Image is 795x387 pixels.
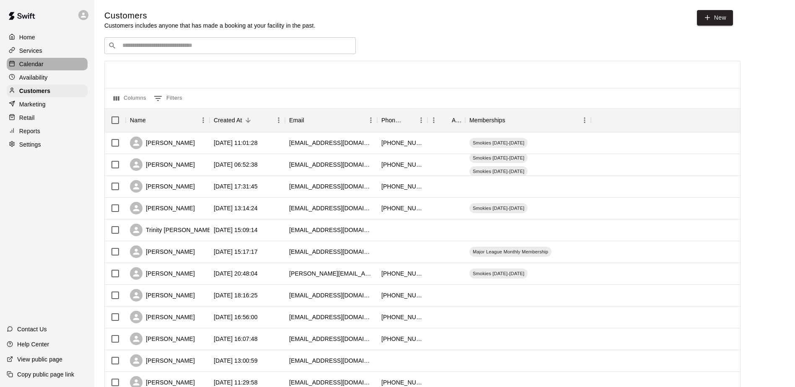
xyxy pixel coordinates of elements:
p: Services [19,46,42,55]
div: Name [126,108,210,132]
div: [PERSON_NAME] [130,354,195,367]
a: Customers [7,85,88,97]
p: Help Center [17,340,49,348]
p: Availability [19,73,48,82]
div: [PERSON_NAME] [130,311,195,323]
span: Smokies [DATE]-[DATE] [469,168,528,175]
p: Retail [19,114,35,122]
div: cookjennifer16@gmail.com [289,160,373,169]
p: View public page [17,355,62,364]
span: Smokies [DATE]-[DATE] [469,155,528,161]
div: +14239918722 [381,269,423,278]
div: +14234130357 [381,160,423,169]
div: [PERSON_NAME] [130,202,195,214]
button: Sort [440,114,452,126]
div: 2025-08-08 15:09:14 [214,226,258,234]
div: Major League Monthly Membership [469,247,552,257]
button: Show filters [152,92,184,105]
div: Smokies [DATE]-[DATE] [469,203,528,213]
div: Search customers by name or email [104,37,356,54]
a: Home [7,31,88,44]
button: Menu [197,114,210,126]
a: Reports [7,125,88,137]
button: Menu [365,114,377,126]
div: 2025-08-11 06:52:38 [214,160,258,169]
div: [PERSON_NAME] [130,289,195,302]
button: Menu [415,114,427,126]
div: 2025-08-05 16:56:00 [214,313,258,321]
p: Customers [19,87,50,95]
div: Name [130,108,146,132]
div: chattanoogaservices@gmail.com [289,204,373,212]
div: Created At [214,108,242,132]
div: Created At [210,108,285,132]
a: Services [7,44,88,57]
div: +14234327236 [381,291,423,299]
button: Sort [505,114,517,126]
div: Smokies [DATE]-[DATE] [469,268,528,279]
div: +14234132251 [381,182,423,191]
div: bryantchatt@gmail.com [289,291,373,299]
div: Phone Number [377,108,427,132]
div: +17706878633 [381,378,423,387]
div: ma_ha50@hotmail.com [289,378,373,387]
div: 2025-08-11 11:01:28 [214,139,258,147]
div: [PERSON_NAME] [130,267,195,280]
p: Calendar [19,60,44,68]
div: samanthamedmondson@gmail.com [289,269,373,278]
div: jcrawford22@gmail.com [289,182,373,191]
div: 2025-08-05 16:07:48 [214,335,258,343]
button: Menu [427,114,440,126]
div: dmarckel@aol.com [289,356,373,365]
div: Age [452,108,461,132]
button: Select columns [111,92,148,105]
div: 2025-08-05 13:00:59 [214,356,258,365]
div: Age [427,108,465,132]
div: Memberships [465,108,591,132]
a: Retail [7,111,88,124]
p: Customers includes anyone that has made a booking at your facility in the past. [104,21,316,30]
p: Copy public page link [17,370,74,379]
div: 2025-08-10 17:31:45 [214,182,258,191]
div: [PERSON_NAME] [130,137,195,149]
div: [PERSON_NAME] [130,333,195,345]
div: zebcoulter22@gmail.com [289,335,373,343]
div: bettistrinity@gmail.com [289,226,373,234]
div: [PERSON_NAME] [130,180,195,193]
div: kelseybeck0@gmail.com [289,139,373,147]
a: New [697,10,733,26]
button: Sort [304,114,316,126]
div: Phone Number [381,108,403,132]
div: +14235954898 [381,335,423,343]
div: 2025-08-05 18:16:25 [214,291,258,299]
div: Smokies [DATE]-[DATE] [469,138,528,148]
div: Memberships [469,108,505,132]
p: Contact Us [17,325,47,333]
div: Smokies [DATE]-[DATE] [469,153,528,163]
div: jplv88@hotmail.com [289,248,373,256]
button: Sort [146,114,158,126]
a: Availability [7,71,88,84]
button: Sort [242,114,254,126]
span: Major League Monthly Membership [469,248,552,255]
p: Reports [19,127,40,135]
a: Marketing [7,98,88,111]
div: +14237189889 [381,139,423,147]
p: Settings [19,140,41,149]
a: Calendar [7,58,88,70]
div: Email [285,108,377,132]
p: Marketing [19,100,46,108]
div: 2025-08-06 15:17:17 [214,248,258,256]
div: 2025-08-05 20:48:04 [214,269,258,278]
a: Settings [7,138,88,151]
div: [PERSON_NAME] [130,158,195,171]
button: Menu [272,114,285,126]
